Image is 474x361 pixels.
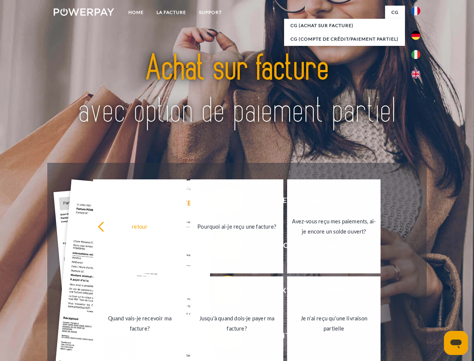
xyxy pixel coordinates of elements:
a: CG [385,6,405,19]
a: LA FACTURE [150,6,193,19]
a: CG (Compte de crédit/paiement partiel) [284,32,405,46]
img: it [411,50,420,59]
a: CG (achat sur facture) [284,19,405,32]
div: Je n'ai reçu qu'une livraison partielle [292,313,376,334]
div: Pourquoi ai-je reçu une facture? [195,221,279,231]
a: Home [122,6,150,19]
iframe: Bouton de lancement de la fenêtre de messagerie [444,331,468,355]
img: logo-powerpay-white.svg [54,8,114,16]
a: Avez-vous reçu mes paiements, ai-je encore un solde ouvert? [287,179,381,273]
div: Avez-vous reçu mes paiements, ai-je encore un solde ouvert? [292,216,376,237]
a: Support [193,6,228,19]
img: en [411,70,420,79]
img: title-powerpay_fr.svg [72,36,402,144]
div: Quand vais-je recevoir ma facture? [98,313,182,334]
div: Jusqu'à quand dois-je payer ma facture? [195,313,279,334]
div: retour [98,221,182,231]
img: fr [411,6,420,15]
img: de [411,31,420,40]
